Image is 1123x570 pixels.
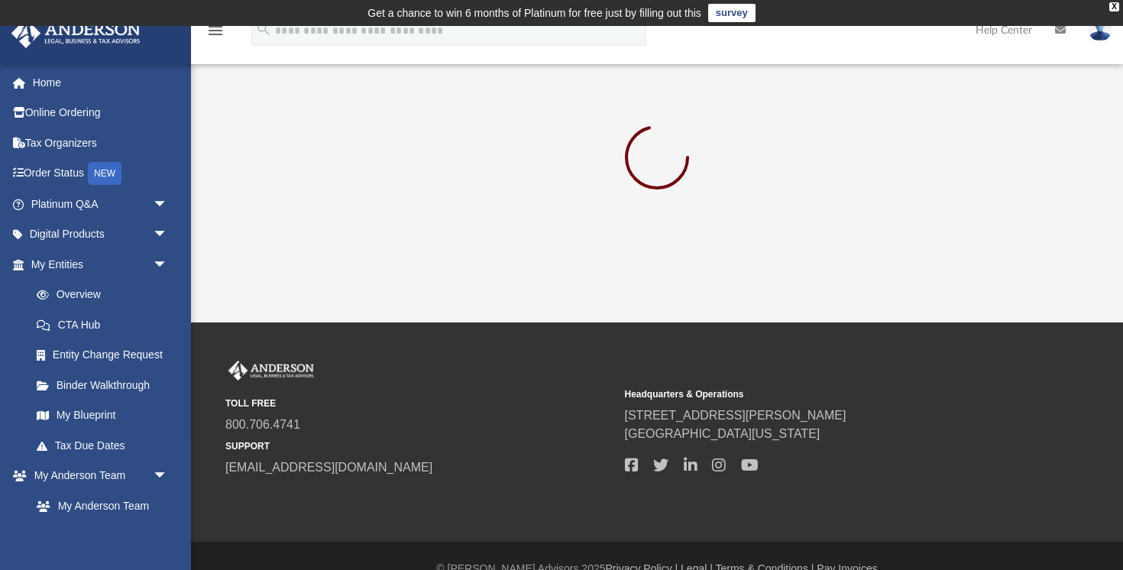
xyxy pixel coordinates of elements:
small: TOLL FREE [225,397,614,410]
a: Home [11,67,191,98]
a: Entity Change Request [21,340,191,371]
span: arrow_drop_down [153,249,183,280]
img: User Pic [1089,19,1112,41]
a: My Anderson Teamarrow_drop_down [11,461,183,491]
a: My Blueprint [21,400,183,431]
a: Digital Productsarrow_drop_down [11,219,191,250]
i: search [255,21,272,37]
a: [STREET_ADDRESS][PERSON_NAME] [625,409,846,422]
small: Headquarters & Operations [625,387,1014,401]
a: menu [206,29,225,40]
a: CTA Hub [21,309,191,340]
a: Tax Organizers [11,128,191,158]
a: survey [708,4,756,22]
a: My Anderson Team [21,491,176,521]
div: NEW [88,162,121,185]
a: [GEOGRAPHIC_DATA][US_STATE] [625,427,820,440]
a: [EMAIL_ADDRESS][DOMAIN_NAME] [225,461,432,474]
small: SUPPORT [225,439,614,453]
div: close [1109,2,1119,11]
img: Anderson Advisors Platinum Portal [225,361,317,381]
i: menu [206,21,225,40]
a: Tax Due Dates [21,430,191,461]
span: arrow_drop_down [153,461,183,492]
a: Order StatusNEW [11,158,191,189]
img: Anderson Advisors Platinum Portal [7,18,145,48]
a: Platinum Q&Aarrow_drop_down [11,189,191,219]
a: 800.706.4741 [225,418,300,431]
div: Get a chance to win 6 months of Platinum for free just by filling out this [367,4,701,22]
a: Binder Walkthrough [21,370,191,400]
a: My Entitiesarrow_drop_down [11,249,191,280]
span: arrow_drop_down [153,189,183,220]
a: Online Ordering [11,98,191,128]
span: arrow_drop_down [153,219,183,251]
a: Overview [21,280,191,310]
